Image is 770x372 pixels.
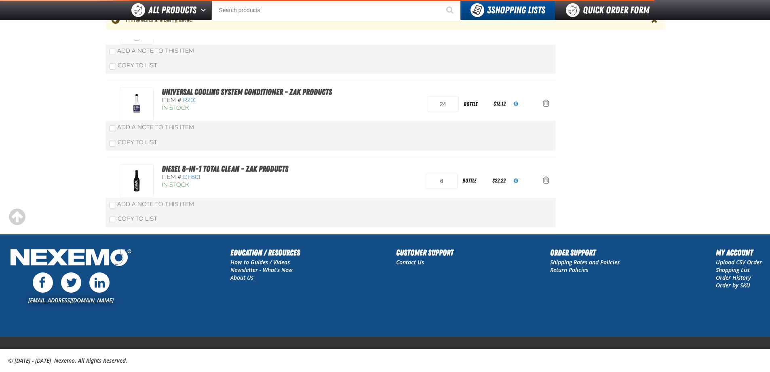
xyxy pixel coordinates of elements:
button: Action Remove Universal Cooling System Conditioner - ZAK Products from ShoppingPS710 [536,95,556,113]
button: Action Remove DIESEL 8-in-1 TOTAL CLEAN - ZAK Products from ShoppingPS710 [536,172,556,190]
h2: My Account [716,247,762,259]
button: View All Prices for R201 [507,95,525,113]
div: In Stock [162,104,332,112]
a: [EMAIL_ADDRESS][DOMAIN_NAME] [28,296,114,304]
input: Add a Note to This Item [110,49,116,55]
span: R201 [183,97,196,104]
a: Upload CSV Order [716,258,762,266]
span: $22.22 [492,177,506,184]
a: Contact Us [396,258,424,266]
button: View All Prices for DF801 [507,172,525,190]
span: $13.12 [494,100,506,107]
div: Item #: [162,97,332,104]
strong: 3 [487,4,491,16]
a: DIESEL 8-in-1 TOTAL CLEAN - ZAK Products [162,164,288,174]
a: Newsletter - What's New [230,266,293,274]
span: All Products [148,3,196,17]
div: Item #: [162,174,314,181]
a: Universal Cooling System Conditioner - ZAK Products [162,87,332,97]
label: Copy To List [110,139,157,146]
label: Copy To List [110,62,157,69]
div: bottle [459,95,492,113]
h2: Order Support [550,247,620,259]
span: Add a Note to This Item [117,124,194,131]
a: Order History [716,274,751,281]
a: Order by SKU [716,281,750,289]
span: Add a Note to This Item [117,47,194,54]
input: Product Quantity [426,173,458,189]
input: Add a Note to This Item [110,125,116,132]
a: Shipping Rates and Policies [550,258,620,266]
div: In Stock [162,181,314,189]
input: Add a Note to This Item [110,202,116,208]
span: Shopping Lists [487,4,545,16]
input: Copy To List [110,217,116,223]
label: Copy To List [110,215,157,222]
a: Return Policies [550,266,588,274]
img: Nexemo Logo [8,247,134,270]
span: Add a Note to This Item [117,201,194,208]
a: How to Guides / Videos [230,258,290,266]
div: Scroll to the top [8,208,26,226]
div: bottle [458,172,491,190]
span: DF801 [183,174,200,181]
h2: Education / Resources [230,247,300,259]
a: About Us [230,274,253,281]
input: Copy To List [110,63,116,70]
a: Shopping List [716,266,750,274]
h2: Customer Support [396,247,454,259]
input: Copy To List [110,140,116,147]
input: Product Quantity [427,96,459,112]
